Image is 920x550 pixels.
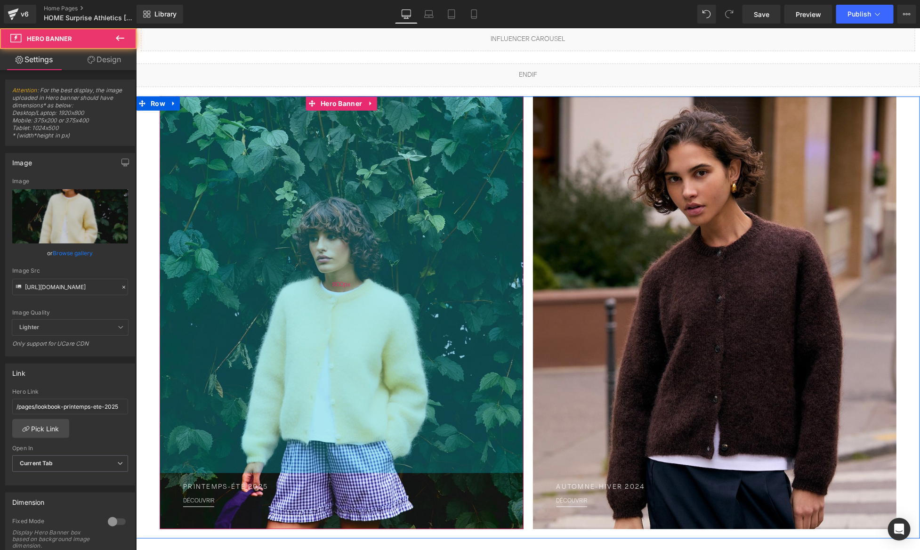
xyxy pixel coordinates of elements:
a: Preview [784,5,832,24]
div: Open Intercom Messenger [888,518,911,541]
button: Redo [720,5,739,24]
div: Display Hero Banner box based on background image dimension. [12,529,97,549]
div: Image [12,154,32,167]
span: Hero Banner [27,35,72,42]
div: Image Src [12,267,128,274]
a: Tablet [440,5,463,24]
span: Publish [847,10,871,18]
div: Image [12,178,128,185]
p: Printemps-Été 2025 [47,455,364,465]
div: Only support for UCare CDN [12,340,128,354]
a: Design [70,49,138,70]
a: Pick Link [12,419,69,438]
span: 800px [196,252,215,262]
a: Laptop [418,5,440,24]
div: Dimension [12,493,45,506]
a: Desktop [395,5,418,24]
span: : For the best display, the image uploaded in Hero banner should have dimensions* as below: Deskt... [12,87,128,146]
div: or [12,248,128,258]
div: Fixed Mode [12,518,98,527]
a: DÉCOUVRIR [47,470,78,476]
div: Link [12,364,25,377]
button: More [897,5,916,24]
div: Hero Link [12,388,128,395]
span: Library [154,10,177,18]
a: Home Pages [44,5,152,12]
a: Mobile [463,5,485,24]
span: Save [754,9,769,19]
a: Expand / Collapse [228,68,241,82]
span: Preview [796,9,821,19]
div: Open In [12,445,128,452]
b: Current Tab [20,460,53,467]
span: HOME Surprise Athletics [DATE] [44,14,134,22]
a: Browse gallery [53,245,93,261]
span: Hero Banner [182,68,228,82]
a: v6 [4,5,36,24]
span: Row [12,68,32,82]
input: Link [12,279,128,295]
a: Attention [12,87,37,94]
input: https://your-shop.myshopify.com [12,399,128,414]
a: DÉCOUVRIR [420,470,452,476]
b: Lighter [19,324,39,331]
button: Publish [836,5,894,24]
a: New Library [137,5,183,24]
a: Expand / Collapse [32,68,44,82]
div: Image Quality [12,309,128,316]
div: v6 [19,8,31,20]
p: Automne-Hiver 2024 [420,455,737,465]
button: Undo [697,5,716,24]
